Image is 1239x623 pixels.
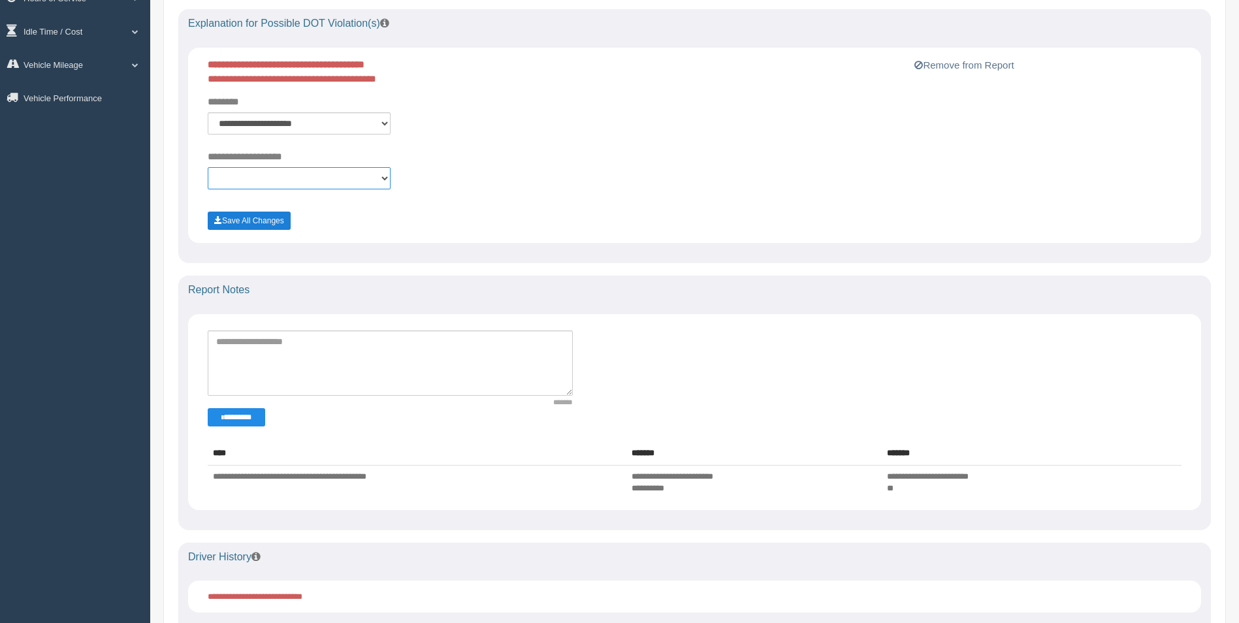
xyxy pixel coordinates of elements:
[178,9,1211,38] div: Explanation for Possible DOT Violation(s)
[208,212,291,230] button: Save
[208,408,265,426] button: Change Filter Options
[178,276,1211,304] div: Report Notes
[910,57,1018,73] button: Remove from Report
[178,543,1211,571] div: Driver History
